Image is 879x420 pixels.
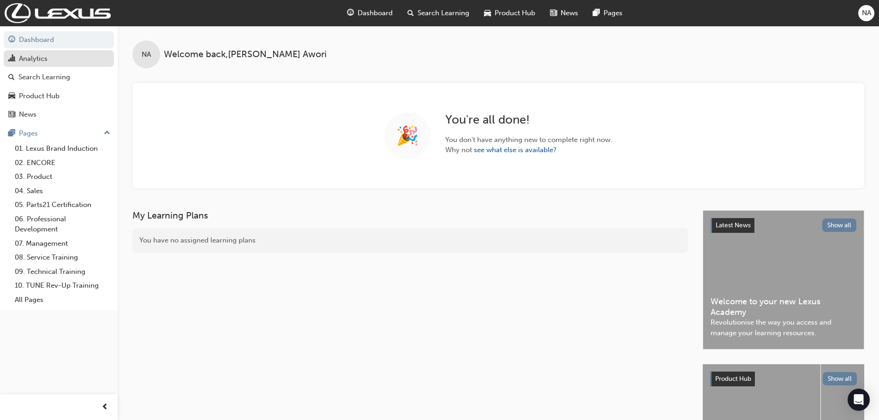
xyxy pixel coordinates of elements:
a: All Pages [11,293,114,307]
button: Pages [4,125,114,142]
a: Analytics [4,50,114,67]
span: Revolutionise the way you access and manage your learning resources. [711,317,856,338]
a: guage-iconDashboard [340,4,400,23]
span: search-icon [8,73,15,82]
a: 05. Parts21 Certification [11,198,114,212]
a: News [4,106,114,123]
span: NA [142,49,151,60]
a: search-iconSearch Learning [400,4,477,23]
a: news-iconNews [543,4,586,23]
span: pages-icon [8,130,15,138]
button: DashboardAnalyticsSearch LearningProduct HubNews [4,30,114,125]
a: 06. Professional Development [11,212,114,237]
span: search-icon [407,7,414,19]
h3: My Learning Plans [132,210,688,221]
a: 10. TUNE Rev-Up Training [11,278,114,293]
span: Product Hub [715,375,751,383]
span: pages-icon [593,7,600,19]
span: Latest News [716,221,751,229]
a: car-iconProduct Hub [477,4,543,23]
div: Open Intercom Messenger [848,389,870,411]
span: NA [862,8,871,18]
span: prev-icon [102,402,108,413]
a: Dashboard [4,31,114,48]
span: Why not [445,145,612,155]
div: News [19,109,36,120]
span: up-icon [104,127,110,139]
div: Pages [19,128,38,139]
span: car-icon [484,7,491,19]
a: 01. Lexus Brand Induction [11,142,114,156]
div: You have no assigned learning plans [132,228,688,253]
span: news-icon [8,111,15,119]
span: chart-icon [8,55,15,63]
a: Product Hub [4,88,114,105]
a: 04. Sales [11,184,114,198]
span: News [561,8,578,18]
span: car-icon [8,92,15,101]
h2: You're all done! [445,112,612,127]
a: Latest NewsShow all [711,218,856,233]
a: 03. Product [11,170,114,184]
a: pages-iconPages [586,4,630,23]
span: Pages [604,8,622,18]
a: Product HubShow all [710,372,857,386]
button: Show all [823,372,857,385]
img: Trak [5,3,111,23]
a: 02. ENCORE [11,156,114,170]
a: 07. Management [11,237,114,251]
a: Latest NewsShow allWelcome to your new Lexus AcademyRevolutionise the way you access and manage y... [703,210,864,349]
span: guage-icon [347,7,354,19]
a: see what else is available? [474,146,556,154]
span: Welcome to your new Lexus Academy [711,296,856,317]
span: 🎉 [396,130,419,141]
span: Search Learning [418,8,469,18]
div: Analytics [19,53,48,64]
span: guage-icon [8,36,15,44]
a: Search Learning [4,69,114,86]
div: Product Hub [19,91,60,101]
span: Dashboard [358,8,393,18]
span: Product Hub [495,8,535,18]
a: 08. Service Training [11,250,114,265]
button: NA [858,5,874,21]
div: Search Learning [18,72,70,83]
span: Welcome back , [PERSON_NAME] Awori [164,49,327,60]
span: You don't have anything new to complete right now. [445,135,612,145]
a: 09. Technical Training [11,265,114,279]
span: news-icon [550,7,557,19]
button: Show all [822,219,857,232]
